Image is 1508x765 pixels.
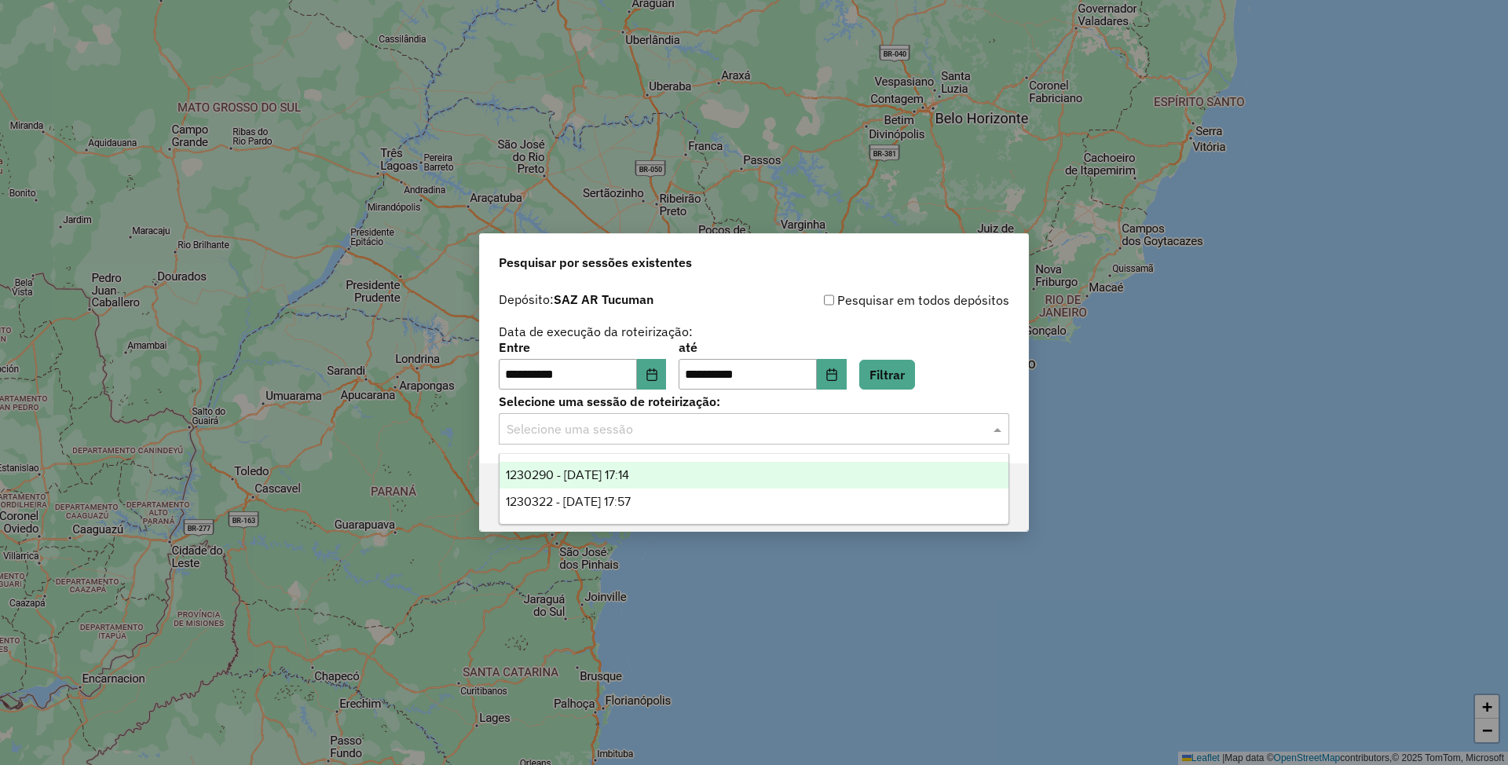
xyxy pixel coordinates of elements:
span: 1230322 - [DATE] 17:57 [506,495,631,508]
label: Data de execução da roteirização: [499,322,693,341]
button: Choose Date [637,359,667,390]
ng-dropdown-panel: Options list [499,453,1008,525]
label: Selecione uma sessão de roteirização: [499,392,1009,411]
label: até [679,338,846,357]
div: Pesquisar em todos depósitos [754,291,1009,309]
button: Filtrar [859,360,915,390]
span: Pesquisar por sessões existentes [499,253,692,272]
button: Choose Date [817,359,847,390]
strong: SAZ AR Tucuman [554,291,653,307]
span: 1230290 - [DATE] 17:14 [506,468,629,481]
label: Depósito: [499,290,653,309]
label: Entre [499,338,666,357]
